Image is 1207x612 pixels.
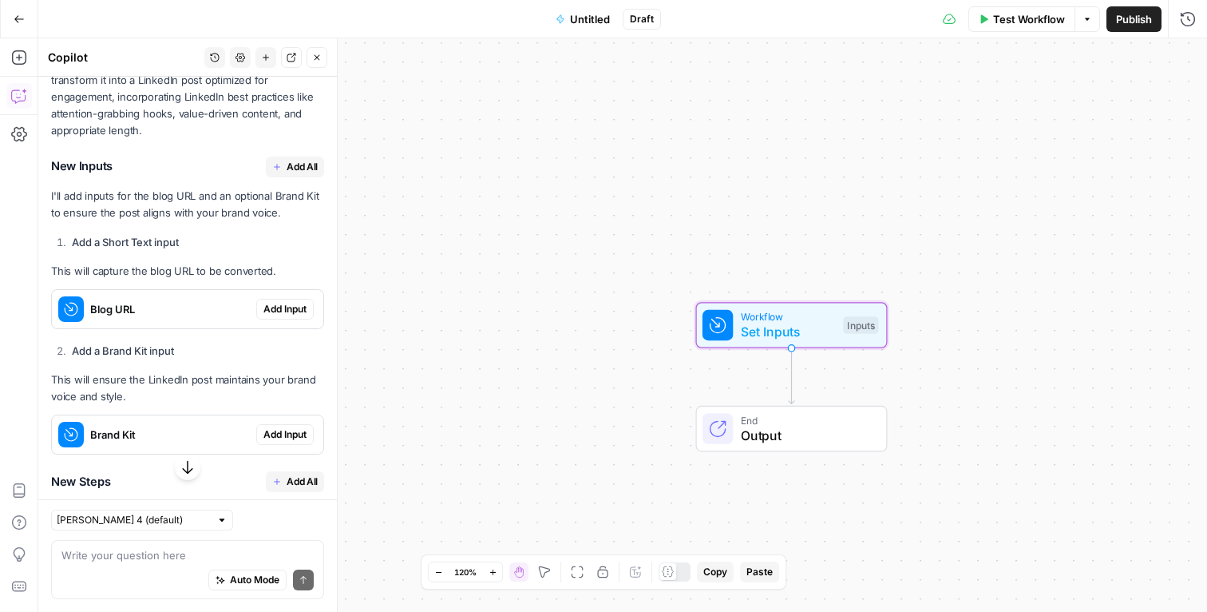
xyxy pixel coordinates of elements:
span: Draft [630,12,654,26]
span: Add Input [263,302,307,316]
input: Claude Sonnet 4 (default) [57,512,210,528]
span: Blog URL [90,301,250,317]
div: Inputs [843,316,878,334]
span: Untitled [570,11,610,27]
span: End [741,412,871,427]
button: Paste [740,562,779,582]
button: Copy [697,562,734,582]
button: Add All [266,157,324,177]
span: Auto Mode [230,573,279,587]
span: Set Inputs [741,322,836,341]
button: Test Workflow [968,6,1074,32]
p: I'll add inputs for the blog URL and an optional Brand Kit to ensure the post aligns with your br... [51,188,324,221]
p: This will capture the blog URL to be converted. [51,263,324,280]
button: Untitled [546,6,619,32]
span: Brand Kit [90,427,250,443]
h3: New Steps [51,471,324,492]
span: Paste [746,565,773,579]
button: Add Input [256,424,314,445]
span: Workflow [741,309,836,324]
p: This will ensure the LinkedIn post maintains your brand voice and style. [51,372,324,405]
span: Copy [703,565,727,579]
span: Output [741,426,871,445]
span: Publish [1116,11,1152,27]
span: Add All [287,160,318,174]
div: Copilot [48,50,200,66]
span: Add All [287,475,318,489]
button: Auto Mode [208,570,287,590]
button: Add All [266,471,324,492]
button: Add Input [256,299,314,320]
strong: Add a Short Text input [72,236,179,248]
span: Test Workflow [993,11,1065,27]
h3: New Inputs [51,157,324,177]
button: Publish [1106,6,1161,32]
strong: Add a Brand Kit input [72,344,174,357]
span: 120% [454,566,477,578]
div: WorkflowSet InputsInputs [643,302,940,348]
p: This workflow will extract content from a blog URL and transform it into a LinkedIn post optimize... [51,55,324,140]
g: Edge from start to end [789,348,794,404]
span: Add Input [263,427,307,442]
div: EndOutput [643,406,940,452]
